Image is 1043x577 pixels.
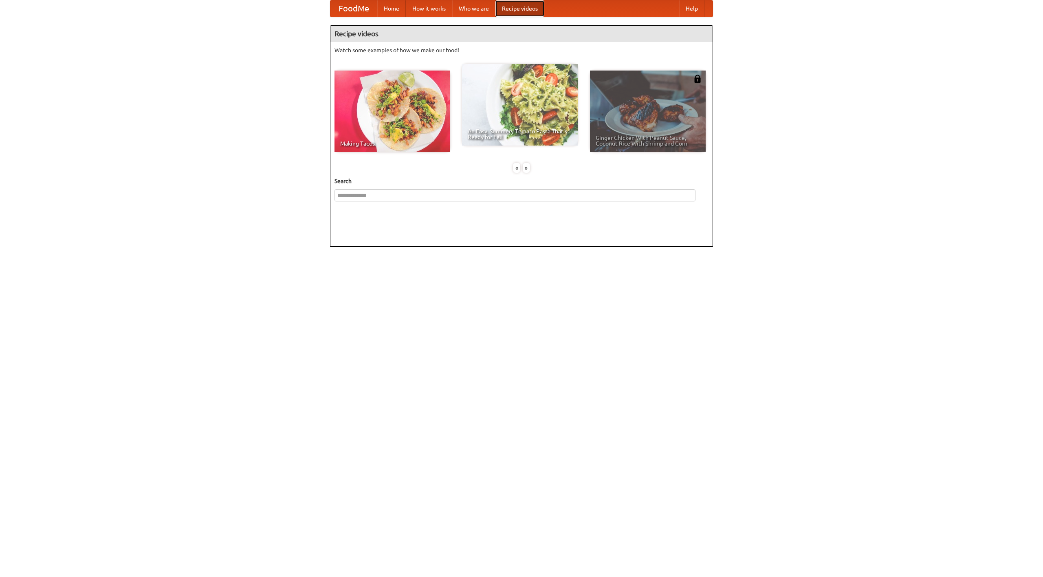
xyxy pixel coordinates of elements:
div: » [523,163,530,173]
span: An Easy, Summery Tomato Pasta That's Ready for Fall [468,128,572,140]
a: An Easy, Summery Tomato Pasta That's Ready for Fall [462,64,578,146]
a: FoodMe [330,0,377,17]
img: 483408.png [693,75,702,83]
div: « [513,163,520,173]
h4: Recipe videos [330,26,713,42]
a: Making Tacos [334,71,450,152]
a: Recipe videos [495,0,544,17]
a: Help [679,0,704,17]
span: Making Tacos [340,141,444,146]
a: How it works [406,0,452,17]
a: Home [377,0,406,17]
a: Who we are [452,0,495,17]
p: Watch some examples of how we make our food! [334,46,709,54]
h5: Search [334,177,709,185]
